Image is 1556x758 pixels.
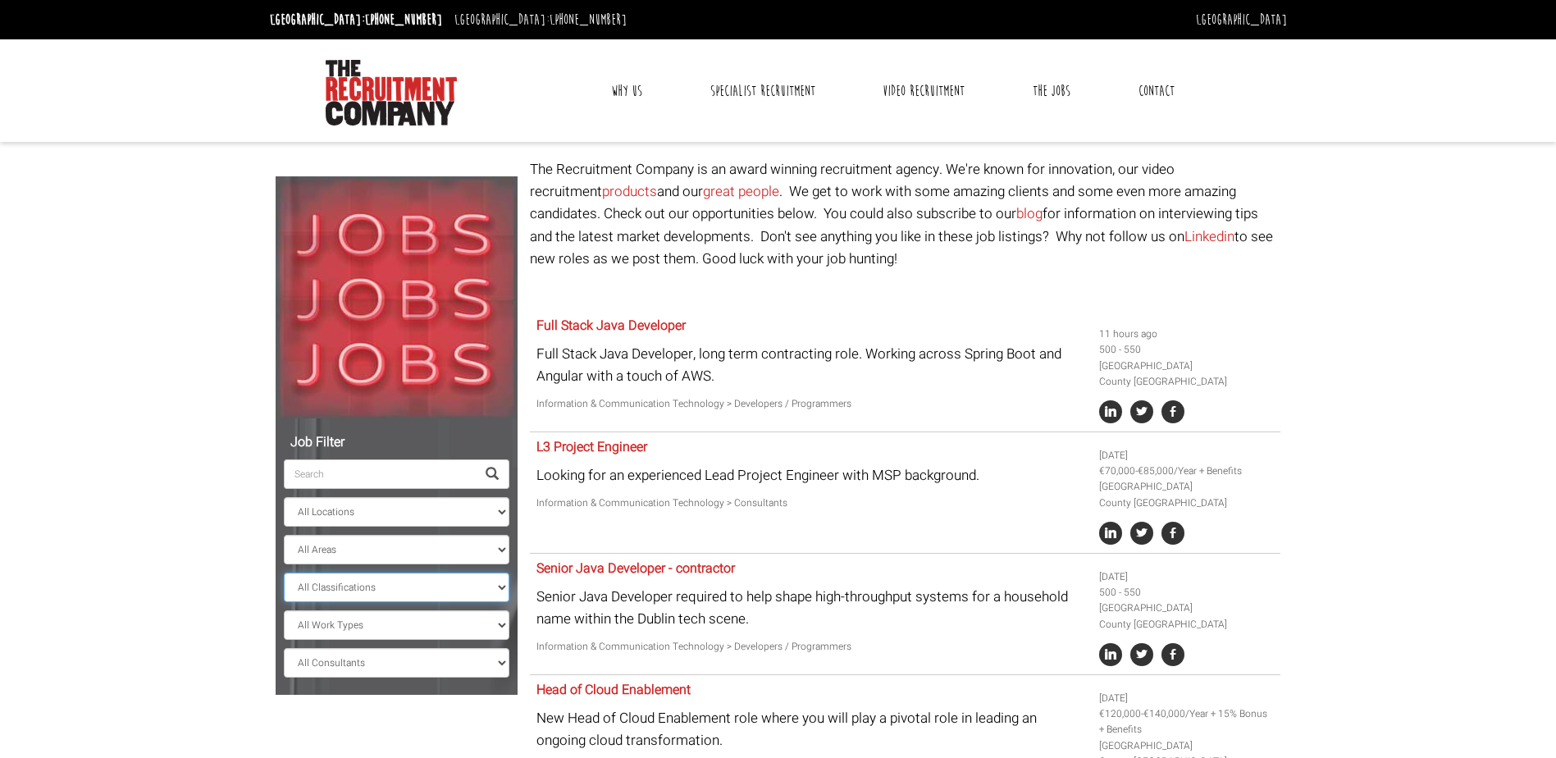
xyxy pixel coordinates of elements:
[1016,203,1043,224] a: blog
[698,71,828,112] a: Specialist Recruitment
[266,7,446,33] li: [GEOGRAPHIC_DATA]:
[530,158,1280,270] p: The Recruitment Company is an award winning recruitment agency. We're known for innovation, our v...
[550,11,627,29] a: [PHONE_NUMBER]
[326,60,457,126] img: The Recruitment Company
[1099,706,1275,737] li: €120,000-€140,000/Year + 15% Bonus + Benefits
[1126,71,1187,112] a: Contact
[536,680,691,700] a: Head of Cloud Enablement
[284,436,509,450] h5: Job Filter
[276,176,518,418] img: Jobs, Jobs, Jobs
[536,316,686,336] a: Full Stack Java Developer
[450,7,631,33] li: [GEOGRAPHIC_DATA]:
[1196,11,1287,29] a: [GEOGRAPHIC_DATA]
[536,707,1087,751] p: New Head of Cloud Enablement role where you will play a pivotal role in leading an ongoing cloud ...
[1020,71,1083,112] a: The Jobs
[1099,691,1275,706] li: [DATE]
[1184,226,1234,247] a: Linkedin
[284,459,476,489] input: Search
[1099,326,1275,342] li: 11 hours ago
[365,11,442,29] a: [PHONE_NUMBER]
[870,71,977,112] a: Video Recruitment
[703,181,779,202] a: great people
[536,639,1087,655] p: Information & Communication Technology > Developers / Programmers
[599,71,655,112] a: Why Us
[602,181,657,202] a: products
